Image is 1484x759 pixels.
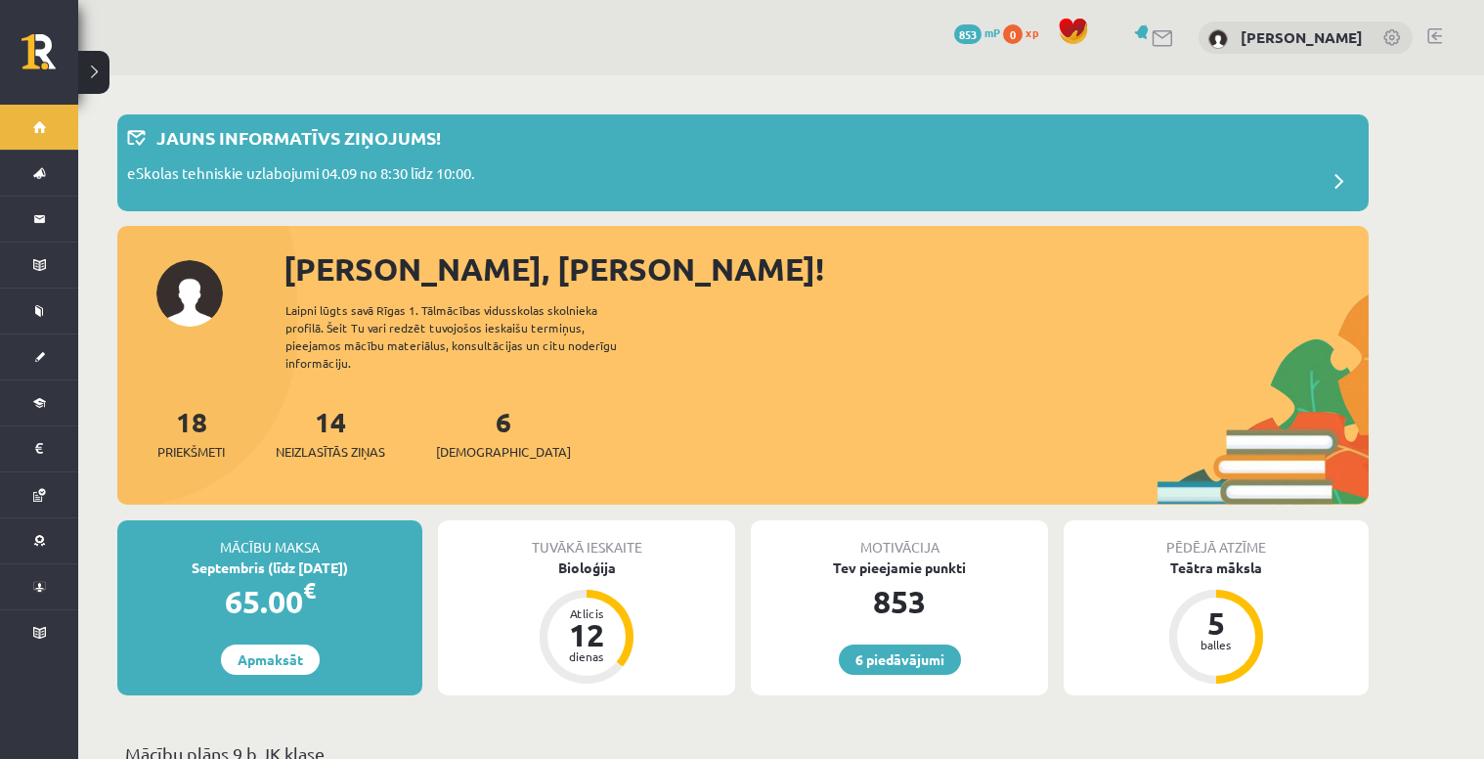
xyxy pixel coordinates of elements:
[436,442,571,462] span: [DEMOGRAPHIC_DATA]
[127,124,1359,201] a: Jauns informatīvs ziņojums! eSkolas tehniskie uzlabojumi 04.09 no 8:30 līdz 10:00.
[954,24,982,44] span: 853
[1064,558,1369,687] a: Teātra māksla 5 balles
[751,520,1048,558] div: Motivācija
[954,24,1000,40] a: 853 mP
[276,442,385,462] span: Neizlasītās ziņas
[984,24,1000,40] span: mP
[1003,24,1023,44] span: 0
[557,607,616,619] div: Atlicis
[438,520,735,558] div: Tuvākā ieskaite
[117,578,422,625] div: 65.00
[117,520,422,558] div: Mācību maksa
[156,124,441,151] p: Jauns informatīvs ziņojums!
[1003,24,1048,40] a: 0 xp
[557,619,616,650] div: 12
[221,645,320,675] a: Apmaksāt
[751,578,1048,625] div: 853
[839,645,961,675] a: 6 piedāvājumi
[157,442,225,462] span: Priekšmeti
[284,246,1369,292] div: [PERSON_NAME], [PERSON_NAME]!
[1208,29,1228,49] img: Daniela Estere Smoroģina
[285,301,651,372] div: Laipni lūgts savā Rīgas 1. Tālmācības vidusskolas skolnieka profilā. Šeit Tu vari redzēt tuvojošo...
[117,558,422,578] div: Septembris (līdz [DATE])
[157,404,225,462] a: 18Priekšmeti
[1187,639,1245,650] div: balles
[303,576,316,604] span: €
[438,558,735,687] a: Bioloģija Atlicis 12 dienas
[22,34,78,83] a: Rīgas 1. Tālmācības vidusskola
[276,404,385,462] a: 14Neizlasītās ziņas
[557,650,616,662] div: dienas
[1064,558,1369,578] div: Teātra māksla
[1187,607,1245,639] div: 5
[1064,520,1369,558] div: Pēdējā atzīme
[127,162,475,190] p: eSkolas tehniskie uzlabojumi 04.09 no 8:30 līdz 10:00.
[1241,27,1363,47] a: [PERSON_NAME]
[436,404,571,462] a: 6[DEMOGRAPHIC_DATA]
[1026,24,1038,40] span: xp
[751,558,1048,578] div: Tev pieejamie punkti
[438,558,735,578] div: Bioloģija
